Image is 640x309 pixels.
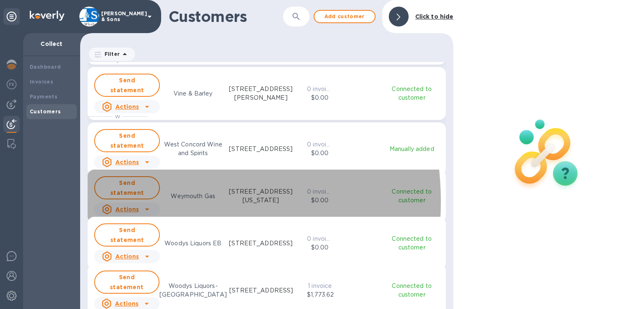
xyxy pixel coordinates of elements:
p: 0 invoices [307,235,333,243]
u: Actions [115,253,139,260]
p: [PERSON_NAME] & Sons [101,11,143,22]
u: Actions [115,206,139,213]
p: Vine & Barley [174,89,213,98]
button: Send statement [94,176,160,199]
u: Actions [115,300,138,307]
b: Invoices [30,79,53,85]
p: West Concord Wine and Spirits [160,140,226,158]
p: Woodys Liquors EB [164,239,221,248]
p: $1,773.62 [307,290,333,299]
p: [STREET_ADDRESS] [229,145,293,153]
p: 0 invoices [307,140,333,149]
p: Collect [30,40,74,48]
p: Connected to customer [384,187,439,205]
p: $0.00 [307,93,333,102]
p: [STREET_ADDRESS] [229,239,293,248]
u: Actions [115,103,139,110]
span: Send statement [102,75,152,95]
img: Foreign exchange [7,79,17,89]
span: Send statement [102,225,152,245]
span: Add customer [321,12,368,22]
p: 0 invoices [307,187,333,196]
p: Connected to customer [383,235,441,252]
button: Send statementActionsWoodys Liquors EB[STREET_ADDRESS]0 invoices$0.00Connected to customer [88,217,446,270]
p: Weymouth Gas [171,192,215,201]
button: Send statementActionsWest Concord Wine and Spirits[STREET_ADDRESS]0 invoices$0.00Manually added [88,122,446,175]
button: Add customer [314,10,376,23]
p: [STREET_ADDRESS][US_STATE] [228,187,294,205]
p: [STREET_ADDRESS] [229,286,293,295]
button: Send statement [94,223,160,247]
p: Manually added [384,145,439,153]
p: Connected to customer [383,282,441,299]
b: Dashboard [30,64,61,70]
span: Send statement [102,178,152,198]
button: Send statementActionsWeymouth Gas[STREET_ADDRESS][US_STATE]0 invoices$0.00Connected to customer [88,170,446,223]
button: Send statement [94,129,160,152]
img: Logo [30,11,64,21]
p: Woodys Liquors-[GEOGRAPHIC_DATA] [159,282,227,299]
p: Connected to customer [383,85,441,102]
h1: Customers [169,8,281,25]
b: Customers [30,108,61,115]
span: Send statement [102,131,152,151]
p: Filter [101,50,120,57]
p: [STREET_ADDRESS][PERSON_NAME] [228,85,294,102]
p: 0 invoices [307,85,333,93]
span: Send statement [102,272,152,292]
button: Send statement [94,74,160,97]
b: Payments [30,93,57,100]
u: Actions [115,159,139,165]
p: $0.00 [307,196,333,205]
div: Unpin categories [3,8,20,25]
button: Send statement [94,271,159,294]
div: grid [88,62,453,309]
span: W [115,113,120,120]
p: 1 invoice [307,282,333,290]
button: Send statementActionsVine & Barley[STREET_ADDRESS][PERSON_NAME]0 invoices$0.00Connected to customer [88,67,446,120]
p: $0.00 [307,149,333,158]
b: Click to hide [415,13,454,20]
p: $0.00 [307,243,333,252]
